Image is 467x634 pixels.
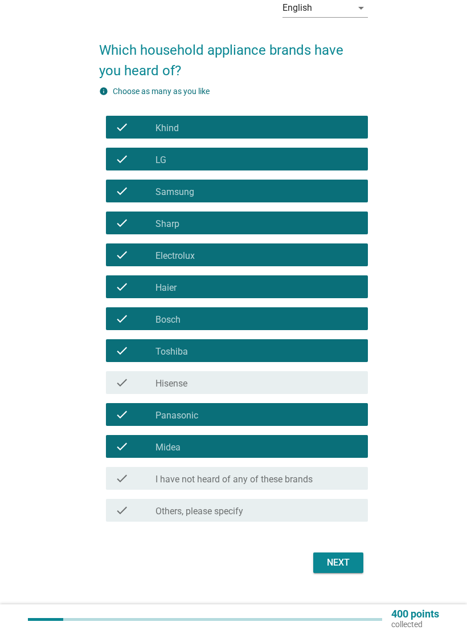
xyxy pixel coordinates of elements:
[155,346,188,357] label: Toshiba
[115,312,129,326] i: check
[354,1,368,15] i: arrow_drop_down
[115,344,129,357] i: check
[99,29,368,81] h2: Which household appliance brands have you heard of?
[155,378,187,389] label: Hisense
[115,376,129,389] i: check
[155,123,179,134] label: Khind
[115,503,129,517] i: check
[155,410,198,421] label: Panasonic
[115,472,129,485] i: check
[113,87,210,96] label: Choose as many as you like
[155,155,166,166] label: LG
[115,248,129,262] i: check
[322,556,354,570] div: Next
[155,218,179,230] label: Sharp
[115,152,129,166] i: check
[115,120,129,134] i: check
[155,282,177,294] label: Haier
[282,3,312,13] div: English
[115,216,129,230] i: check
[155,314,181,326] label: Bosch
[115,280,129,294] i: check
[155,442,181,453] label: Midea
[155,474,313,485] label: I have not heard of any of these brands
[391,609,439,619] p: 400 points
[155,186,194,198] label: Samsung
[313,552,363,573] button: Next
[115,408,129,421] i: check
[115,184,129,198] i: check
[115,440,129,453] i: check
[155,250,195,262] label: Electrolux
[155,506,243,517] label: Others, please specify
[391,619,439,629] p: collected
[99,87,108,96] i: info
